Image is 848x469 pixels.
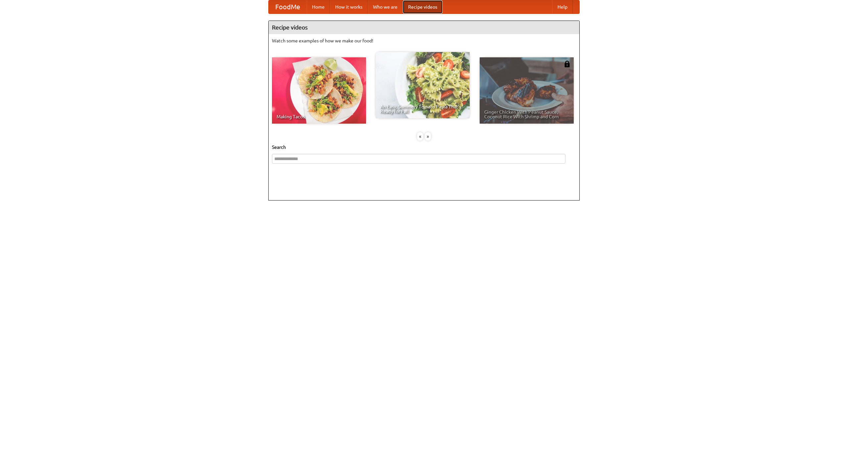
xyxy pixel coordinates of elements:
a: An Easy, Summery Tomato Pasta That's Ready for Fall [376,52,470,118]
a: Home [307,0,330,14]
a: How it works [330,0,368,14]
p: Watch some examples of how we make our food! [272,37,576,44]
h4: Recipe videos [269,21,579,34]
span: An Easy, Summery Tomato Pasta That's Ready for Fall [380,104,465,114]
div: » [425,132,431,141]
a: Help [552,0,573,14]
a: Making Tacos [272,57,366,124]
span: Making Tacos [277,114,361,119]
div: « [417,132,423,141]
img: 483408.png [564,61,570,67]
a: Who we are [368,0,403,14]
a: Recipe videos [403,0,443,14]
h5: Search [272,144,576,150]
a: FoodMe [269,0,307,14]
